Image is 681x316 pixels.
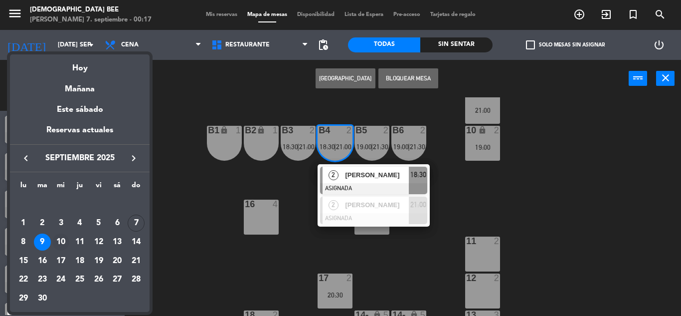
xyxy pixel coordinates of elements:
[10,75,150,96] div: Mañana
[108,214,127,233] td: 6 de septiembre de 2025
[90,215,107,232] div: 5
[14,214,33,233] td: 1 de septiembre de 2025
[51,233,70,252] td: 10 de septiembre de 2025
[17,152,35,165] button: keyboard_arrow_left
[127,233,146,252] td: 14 de septiembre de 2025
[71,253,88,270] div: 18
[14,195,146,214] td: SEP.
[51,252,70,271] td: 17 de septiembre de 2025
[33,252,52,271] td: 16 de septiembre de 2025
[71,215,88,232] div: 4
[52,215,69,232] div: 3
[127,252,146,271] td: 21 de septiembre de 2025
[128,234,145,251] div: 14
[34,290,51,307] div: 30
[10,96,150,124] div: Este sábado
[90,253,107,270] div: 19
[108,252,127,271] td: 20 de septiembre de 2025
[10,54,150,75] div: Hoy
[108,271,127,290] td: 27 de septiembre de 2025
[109,272,126,289] div: 27
[33,271,52,290] td: 23 de septiembre de 2025
[14,271,33,290] td: 22 de septiembre de 2025
[35,152,125,165] span: septiembre 2025
[51,214,70,233] td: 3 de septiembre de 2025
[70,180,89,195] th: jueves
[128,253,145,270] div: 21
[34,234,51,251] div: 9
[89,180,108,195] th: viernes
[70,233,89,252] td: 11 de septiembre de 2025
[108,233,127,252] td: 13 de septiembre de 2025
[33,289,52,308] td: 30 de septiembre de 2025
[70,271,89,290] td: 25 de septiembre de 2025
[89,233,108,252] td: 12 de septiembre de 2025
[15,290,32,307] div: 29
[128,152,140,164] i: keyboard_arrow_right
[89,252,108,271] td: 19 de septiembre de 2025
[15,253,32,270] div: 15
[90,234,107,251] div: 12
[71,272,88,289] div: 25
[89,271,108,290] td: 26 de septiembre de 2025
[52,272,69,289] div: 24
[128,272,145,289] div: 28
[127,214,146,233] td: 7 de septiembre de 2025
[14,180,33,195] th: lunes
[15,215,32,232] div: 1
[70,214,89,233] td: 4 de septiembre de 2025
[34,253,51,270] div: 16
[52,253,69,270] div: 17
[10,124,150,144] div: Reservas actuales
[108,180,127,195] th: sábado
[70,252,89,271] td: 18 de septiembre de 2025
[128,215,145,232] div: 7
[109,215,126,232] div: 6
[34,272,51,289] div: 23
[52,234,69,251] div: 10
[34,215,51,232] div: 2
[51,271,70,290] td: 24 de septiembre de 2025
[15,272,32,289] div: 22
[127,271,146,290] td: 28 de septiembre de 2025
[90,272,107,289] div: 26
[33,233,52,252] td: 9 de septiembre de 2025
[89,214,108,233] td: 5 de septiembre de 2025
[14,233,33,252] td: 8 de septiembre de 2025
[14,289,33,308] td: 29 de septiembre de 2025
[33,180,52,195] th: martes
[127,180,146,195] th: domingo
[125,152,143,165] button: keyboard_arrow_right
[109,253,126,270] div: 20
[20,152,32,164] i: keyboard_arrow_left
[51,180,70,195] th: miércoles
[14,252,33,271] td: 15 de septiembre de 2025
[71,234,88,251] div: 11
[33,214,52,233] td: 2 de septiembre de 2025
[109,234,126,251] div: 13
[15,234,32,251] div: 8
